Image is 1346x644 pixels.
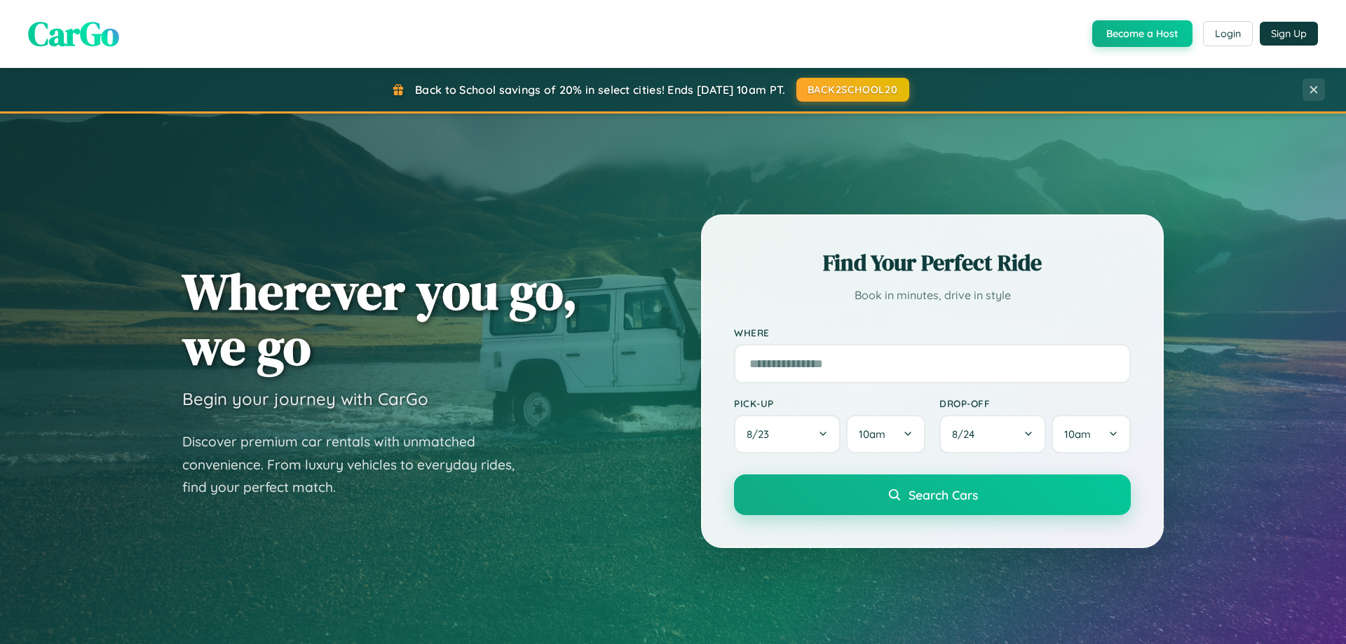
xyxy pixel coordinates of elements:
h1: Wherever you go, we go [182,263,578,374]
label: Where [734,327,1131,338]
span: 10am [1064,427,1091,441]
span: 8 / 24 [952,427,981,441]
span: CarGo [28,11,119,57]
button: Login [1203,21,1253,46]
button: BACK2SCHOOL20 [796,78,909,102]
span: Back to School savings of 20% in select cities! Ends [DATE] 10am PT. [415,83,785,97]
p: Book in minutes, drive in style [734,285,1131,306]
span: 10am [859,427,885,441]
p: Discover premium car rentals with unmatched convenience. From luxury vehicles to everyday rides, ... [182,430,533,499]
label: Pick-up [734,397,925,409]
label: Drop-off [939,397,1131,409]
h2: Find Your Perfect Ride [734,247,1131,278]
button: Become a Host [1092,20,1192,47]
button: Search Cars [734,474,1131,515]
button: 8/23 [734,415,841,453]
button: 8/24 [939,415,1046,453]
h3: Begin your journey with CarGo [182,388,428,409]
button: 10am [846,415,925,453]
button: 10am [1052,415,1131,453]
span: 8 / 23 [747,427,776,441]
span: Search Cars [909,487,978,502]
button: Sign Up [1260,22,1318,46]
